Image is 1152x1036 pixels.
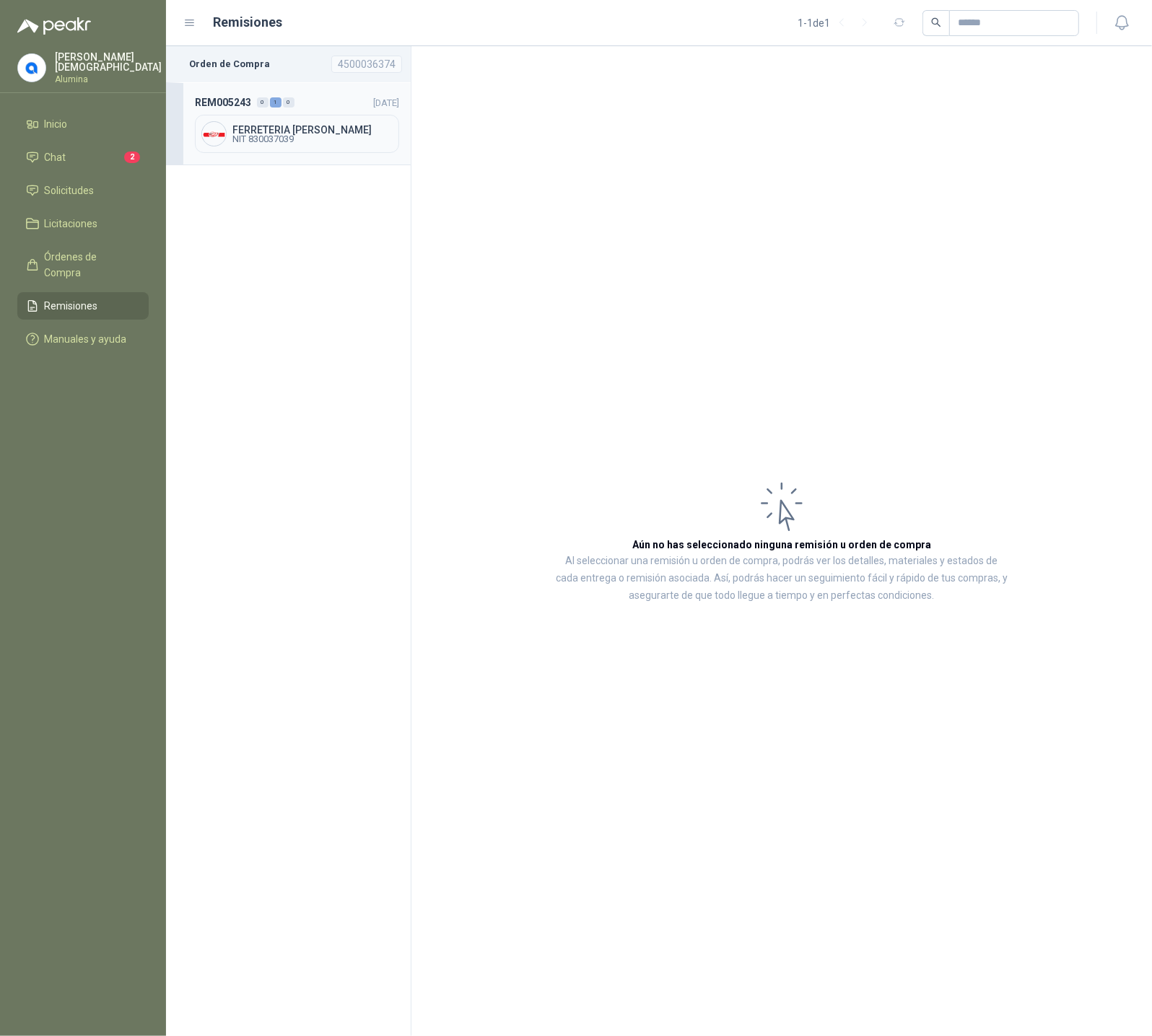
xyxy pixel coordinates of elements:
[45,331,127,347] span: Manuales y ayuda
[18,54,45,82] img: Company Logo
[283,97,294,107] div: 0
[798,12,876,35] div: 1 - 1 de 1
[17,292,149,320] a: Remisiones
[17,144,149,171] a: Chat2
[232,135,393,144] span: NIT 830037039
[17,325,149,353] a: Manuales y ayuda
[931,17,941,27] span: search
[202,122,226,146] img: Company Logo
[45,183,95,198] span: Solicitudes
[17,210,149,237] a: Licitaciones
[189,57,270,71] b: Orden de Compra
[270,97,282,107] div: 1
[331,56,402,73] div: 4500036374
[45,216,98,232] span: Licitaciones
[17,243,149,286] a: Órdenes de Compra
[232,125,393,135] span: FERRETERIA [PERSON_NAME]
[55,52,162,72] p: [PERSON_NAME] [DEMOGRAPHIC_DATA]
[45,116,68,132] span: Inicio
[166,46,411,82] a: Orden de Compra4500036374
[257,97,269,107] div: 0
[214,12,283,32] h1: Remisiones
[17,17,91,35] img: Logo peakr
[55,75,162,84] p: Alumina
[45,298,98,314] span: Remisiones
[45,149,66,165] span: Chat
[45,249,135,281] span: Órdenes de Compra
[556,553,1008,605] p: Al seleccionar una remisión u orden de compra, podrás ver los detalles, materiales y estados de c...
[17,110,149,138] a: Inicio
[632,537,931,553] h3: Aún no has seleccionado ninguna remisión u orden de compra
[373,97,399,108] span: [DATE]
[124,152,140,163] span: 2
[166,82,411,165] a: REM005243010[DATE] Company LogoFERRETERIA [PERSON_NAME]NIT 830037039
[17,177,149,204] a: Solicitudes
[195,95,251,110] span: REM005243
